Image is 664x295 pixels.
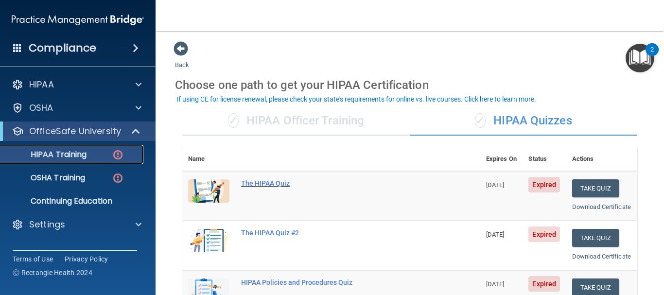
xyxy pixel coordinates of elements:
[12,10,144,30] img: PMB logo
[626,44,654,72] button: Open Resource Center, 2 new notifications
[175,50,189,69] a: Back
[29,219,65,230] p: Settings
[572,203,631,210] a: Download Certificate
[29,41,96,55] h4: Compliance
[241,278,432,286] div: HIPAA Policies and Procedures Quiz
[480,147,523,171] th: Expires On
[13,254,53,264] a: Terms of Use
[12,102,141,114] a: OSHA
[566,147,637,171] th: Actions
[6,173,85,183] p: OSHA Training
[182,106,410,136] div: HIPAA Officer Training
[528,276,560,292] span: Expired
[475,113,486,128] span: ✓
[176,96,536,103] div: If using CE for license renewal, please check your state's requirements for online vs. live cours...
[112,149,124,161] img: danger-circle.6113f641.png
[486,181,505,189] span: [DATE]
[496,226,652,265] iframe: Drift Widget Chat Controller
[182,147,235,171] th: Name
[12,219,141,230] a: Settings
[410,106,637,136] div: HIPAA Quizzes
[523,147,566,171] th: Status
[13,268,92,278] span: Ⓒ Rectangle Health 2024
[6,150,87,159] p: HIPAA Training
[572,179,619,197] button: Take Quiz
[486,231,505,238] span: [DATE]
[29,79,54,90] p: HIPAA
[29,125,121,137] p: OfficeSafe University
[29,102,53,114] p: OSHA
[12,79,141,90] a: HIPAA
[241,229,432,237] div: The HIPAA Quiz #2
[175,94,538,104] button: If using CE for license renewal, please check your state's requirements for online vs. live cours...
[486,280,505,288] span: [DATE]
[112,172,124,184] img: danger-circle.6113f641.png
[6,196,139,206] p: Continuing Education
[12,125,141,137] a: OfficeSafe University
[528,177,560,192] span: Expired
[241,179,432,187] div: The HIPAA Quiz
[65,254,108,264] a: Privacy Policy
[650,50,654,62] div: 2
[175,71,645,99] div: Choose one path to get your HIPAA Certification
[228,113,239,128] span: ✓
